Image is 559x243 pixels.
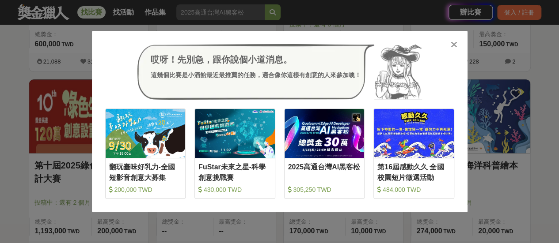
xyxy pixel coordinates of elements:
div: 哎呀！先別急，跟你說個小道消息。 [151,53,361,66]
div: 翻玩臺味好乳力-全國短影音創意大募集 [109,162,182,182]
div: 305,250 TWD [288,185,361,194]
div: 430,000 TWD [198,185,271,194]
a: Cover Image2025高通台灣AI黑客松 305,250 TWD [284,108,365,199]
img: Cover Image [106,109,186,158]
div: 2025高通台灣AI黑客松 [288,162,361,182]
img: Cover Image [195,109,275,158]
a: Cover Image第16屆感動久久 全國校園短片徵選活動 484,000 TWD [373,108,454,199]
div: FuStar未來之星-科學創意挑戰賽 [198,162,271,182]
a: Cover ImageFuStar未來之星-科學創意挑戰賽 430,000 TWD [194,108,275,199]
div: 第16屆感動久久 全國校園短片徵選活動 [377,162,450,182]
div: 484,000 TWD [377,185,450,194]
a: Cover Image翻玩臺味好乳力-全國短影音創意大募集 200,000 TWD [105,108,186,199]
div: 200,000 TWD [109,185,182,194]
div: 這幾個比賽是小酒館最近最推薦的任務，適合像你這樣有創意的人來參加噢！ [151,71,361,80]
img: Cover Image [285,109,365,158]
img: Cover Image [374,109,454,158]
img: Avatar [374,44,422,100]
